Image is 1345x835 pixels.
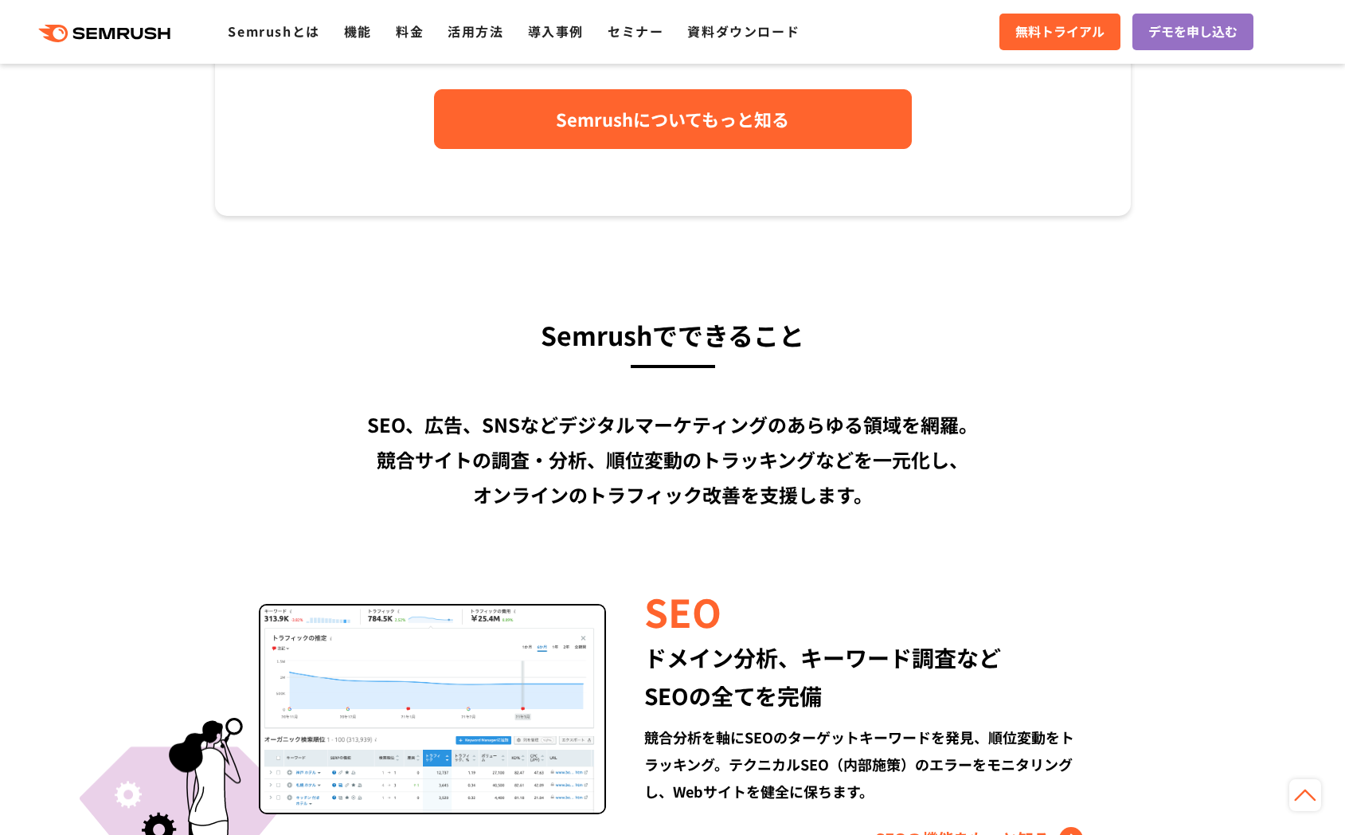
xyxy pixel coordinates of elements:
a: Semrushとは [228,22,319,41]
a: デモを申し込む [1132,14,1253,50]
div: ドメイン分析、キーワード調査など SEOの全てを完備 [644,638,1086,715]
a: 無料トライアル [999,14,1120,50]
h3: Semrushでできること [215,313,1131,356]
a: 資料ダウンロード [687,22,800,41]
div: SEO [644,584,1086,638]
a: 活用方法 [448,22,503,41]
a: 導入事例 [528,22,584,41]
a: Semrushについてもっと知る [434,89,912,149]
span: デモを申し込む [1148,22,1237,42]
a: 機能 [344,22,372,41]
a: 料金 [396,22,424,41]
div: SEO、広告、SNSなどデジタルマーケティングのあらゆる領域を網羅。 競合サイトの調査・分析、順位変動のトラッキングなどを一元化し、 オンラインのトラフィック改善を支援します。 [215,407,1131,512]
div: 競合分析を軸にSEOのターゲットキーワードを発見、順位変動をトラッキング。テクニカルSEO（内部施策）のエラーをモニタリングし、Webサイトを健全に保ちます。 [644,723,1086,805]
span: Semrushについてもっと知る [556,105,789,133]
span: 無料トライアル [1015,22,1105,42]
a: セミナー [608,22,663,41]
